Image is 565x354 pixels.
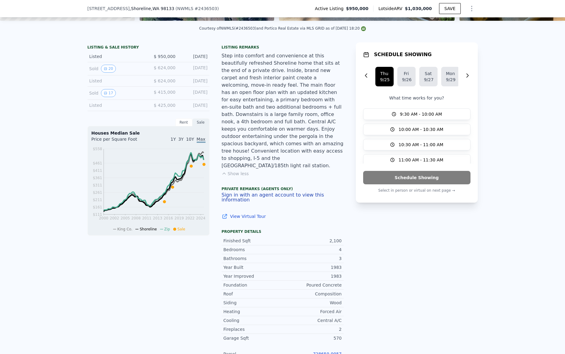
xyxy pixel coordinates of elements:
[153,216,162,220] tspan: 2013
[110,216,119,220] tspan: 2002
[89,102,144,108] div: Listed
[222,193,344,202] button: Sign in with an agent account to view this information
[195,6,217,11] span: # 2436503
[185,216,195,220] tspan: 2022
[175,118,192,126] div: Rent
[223,309,283,315] div: Heating
[140,227,157,231] span: Shoreline
[283,291,342,297] div: Composition
[154,78,175,83] span: $ 624,000
[197,137,206,143] span: Max
[91,130,206,136] div: Houses Median Sale
[181,65,208,73] div: [DATE]
[223,238,283,244] div: Finished Sqft
[283,317,342,323] div: Central A/C
[117,227,133,231] span: King Co.
[93,176,102,180] tspan: $361
[174,216,184,220] tspan: 2019
[380,77,389,83] div: 9/25
[363,171,470,184] button: Schedule Showing
[181,78,208,84] div: [DATE]
[363,187,470,194] p: Select in person or virtual on next page →
[223,264,283,270] div: Year Built
[405,6,432,11] span: $1,030,000
[99,216,108,220] tspan: 2000
[441,67,460,86] button: Mon9/29
[446,77,455,83] div: 9/29
[283,326,342,332] div: 2
[93,183,102,187] tspan: $311
[223,326,283,332] div: Fireplaces
[223,300,283,306] div: Siding
[186,137,194,142] span: 10Y
[399,142,443,148] span: 10:30 AM - 11:00 AM
[363,154,470,166] button: 11:00 AM - 11:30 AM
[397,67,416,86] button: Fri9/26
[400,111,442,117] span: 9:30 AM - 10:00 AM
[223,273,283,279] div: Year Improved
[374,51,432,58] h1: SCHEDULE SHOWING
[223,255,283,262] div: Bathrooms
[88,45,209,51] div: LISTING & SALE HISTORY
[283,273,342,279] div: 1983
[363,95,470,101] p: What time works for you?
[89,89,144,97] div: Sold
[402,77,411,83] div: 9/26
[181,89,208,97] div: [DATE]
[154,90,175,95] span: $ 415,000
[131,216,141,220] tspan: 2008
[223,247,283,253] div: Bedrooms
[93,161,102,165] tspan: $461
[192,118,209,126] div: Sale
[93,212,102,217] tspan: $111
[363,124,470,135] button: 10:00 AM - 10:30 AM
[315,5,346,12] span: Active Listing
[223,335,283,341] div: Garage Sqft
[181,53,208,60] div: [DATE]
[283,335,342,341] div: 570
[88,5,130,12] span: [STREET_ADDRESS]
[222,186,344,193] div: Private Remarks (Agents Only)
[446,70,455,77] div: Mon
[283,247,342,253] div: 4
[222,229,344,234] div: Property details
[222,213,344,219] a: View Virtual Tour
[177,227,185,231] span: Sale
[223,282,283,288] div: Foundation
[283,238,342,244] div: 2,100
[154,103,175,108] span: $ 425,000
[164,227,170,231] span: Zip
[181,102,208,108] div: [DATE]
[178,137,184,142] span: 3Y
[424,70,433,77] div: Sat
[399,126,443,132] span: 10:00 AM - 10:30 AM
[151,6,174,11] span: , WA 98133
[154,65,175,70] span: $ 624,000
[439,3,460,14] button: SAVE
[93,147,102,151] tspan: $558
[378,5,405,12] span: Lotside ARV
[283,309,342,315] div: Forced Air
[154,54,175,59] span: $ 950,000
[380,70,389,77] div: Thu
[283,300,342,306] div: Wood
[142,216,152,220] tspan: 2011
[419,67,438,86] button: Sat9/27
[222,171,249,177] button: Show less
[283,282,342,288] div: Poured Concrete
[199,26,366,31] div: Courtesy of NWMLS (#2436503) and Portico Real Estate via MLS GRID as of [DATE] 18:20
[120,216,130,220] tspan: 2005
[93,168,102,173] tspan: $411
[424,77,433,83] div: 9/27
[163,216,173,220] tspan: 2016
[89,53,144,60] div: Listed
[89,65,144,73] div: Sold
[176,5,219,12] div: ( )
[363,139,470,150] button: 10:30 AM - 11:00 AM
[170,137,176,142] span: 1Y
[375,67,394,86] button: Thu9/25
[196,216,206,220] tspan: 2024
[89,78,144,84] div: Listed
[361,26,366,31] img: NWMLS Logo
[283,264,342,270] div: 1983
